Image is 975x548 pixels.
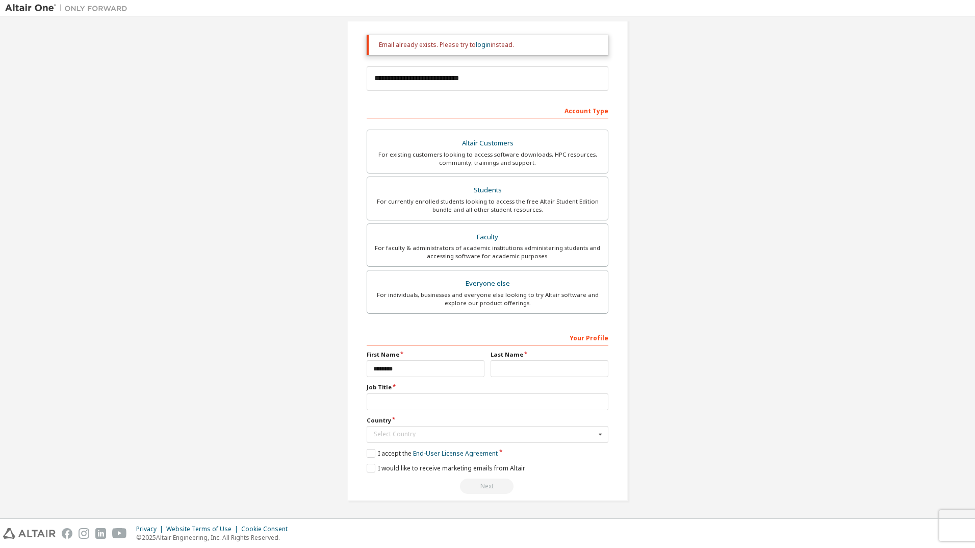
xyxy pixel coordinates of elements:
div: Select Country [374,431,596,437]
a: End-User License Agreement [413,449,498,458]
div: Cookie Consent [241,525,294,533]
img: facebook.svg [62,528,72,539]
img: altair_logo.svg [3,528,56,539]
img: Altair One [5,3,133,13]
div: Your Profile [367,329,608,345]
div: Privacy [136,525,166,533]
div: For existing customers looking to access software downloads, HPC resources, community, trainings ... [373,151,602,167]
div: Email already exists [367,479,608,494]
div: Students [373,183,602,197]
div: For individuals, businesses and everyone else looking to try Altair software and explore our prod... [373,291,602,307]
div: Email already exists. Please try to instead. [379,41,600,49]
label: Last Name [491,351,608,359]
label: I would like to receive marketing emails from Altair [367,464,525,472]
img: linkedin.svg [95,528,106,539]
div: Everyone else [373,277,602,291]
p: © 2025 Altair Engineering, Inc. All Rights Reserved. [136,533,294,542]
div: Faculty [373,230,602,244]
div: Altair Customers [373,136,602,151]
label: I accept the [367,449,498,458]
img: instagram.svg [79,528,89,539]
div: Website Terms of Use [166,525,241,533]
a: login [476,40,491,49]
label: Job Title [367,383,608,391]
div: Account Type [367,102,608,118]
img: youtube.svg [112,528,127,539]
label: Country [367,416,608,425]
label: First Name [367,351,484,359]
div: For currently enrolled students looking to access the free Altair Student Edition bundle and all ... [373,197,602,214]
div: For faculty & administrators of academic institutions administering students and accessing softwa... [373,244,602,260]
